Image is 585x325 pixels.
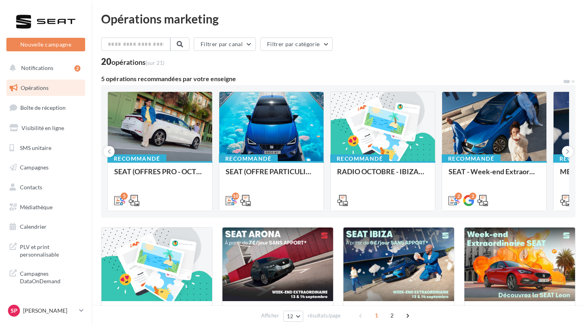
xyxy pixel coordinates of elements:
[337,167,429,183] div: RADIO OCTOBRE - IBIZA 6€/Jour + Week-end extraordinaire
[74,65,80,72] div: 2
[260,37,333,51] button: Filtrer par catégorie
[386,309,398,322] span: 2
[21,84,49,91] span: Opérations
[5,60,84,76] button: Notifications 2
[101,57,164,66] div: 20
[20,144,51,151] span: SMS unitaire
[287,313,294,319] span: 12
[283,311,304,322] button: 12
[101,76,563,82] div: 5 opérations recommandées par votre enseigne
[20,164,49,171] span: Campagnes
[261,312,279,319] span: Afficher
[20,184,42,191] span: Contacts
[114,167,206,183] div: SEAT (OFFRES PRO - OCT) - SOCIAL MEDIA
[5,80,87,96] a: Opérations
[469,193,476,200] div: 2
[20,268,82,285] span: Campagnes DataOnDemand
[5,238,87,262] a: PLV et print personnalisable
[20,204,53,210] span: Médiathèque
[23,307,76,315] p: [PERSON_NAME]
[330,154,389,163] div: Recommandé
[5,218,87,235] a: Calendrier
[5,199,87,216] a: Médiathèque
[308,312,341,319] span: résultats/page
[5,265,87,288] a: Campagnes DataOnDemand
[111,58,164,66] div: opérations
[20,241,82,259] span: PLV et print personnalisable
[20,104,66,111] span: Boîte de réception
[5,140,87,156] a: SMS unitaire
[101,13,575,25] div: Opérations marketing
[107,154,166,163] div: Recommandé
[448,167,540,183] div: SEAT - Week-end Extraordinaire ([GEOGRAPHIC_DATA]) - OCTOBRE
[11,307,18,315] span: Sp
[6,38,85,51] button: Nouvelle campagne
[5,99,87,116] a: Boîte de réception
[5,120,87,136] a: Visibilité en ligne
[442,154,501,163] div: Recommandé
[194,37,256,51] button: Filtrer par canal
[20,223,47,230] span: Calendrier
[219,154,278,163] div: Recommandé
[21,125,64,131] span: Visibilité en ligne
[6,303,85,318] a: Sp [PERSON_NAME]
[21,64,53,71] span: Notifications
[370,309,383,322] span: 1
[146,59,164,66] span: (sur 21)
[5,179,87,196] a: Contacts
[232,193,239,200] div: 10
[455,193,462,200] div: 2
[5,159,87,176] a: Campagnes
[226,167,317,183] div: SEAT (OFFRE PARTICULIER - OCT) - SOCIAL MEDIA
[121,193,128,200] div: 5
